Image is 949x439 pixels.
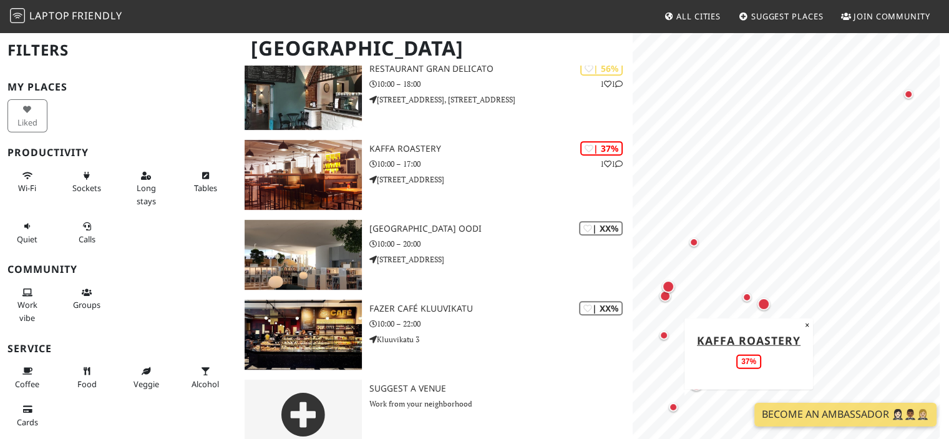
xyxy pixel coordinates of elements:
span: Coffee [15,378,39,390]
h3: Suggest a Venue [369,383,633,394]
span: Long stays [137,182,156,206]
h3: Community [7,264,230,275]
button: Calls [67,216,107,249]
p: Kluuvikatu 3 [369,333,633,345]
h3: Fazer Café Kluuvikatu [369,303,633,314]
span: Veggie [134,378,159,390]
button: Long stays [126,165,166,211]
img: Helsinki Central Library Oodi [245,220,361,290]
p: 10:00 – 18:00 [369,78,633,90]
button: Work vibe [7,282,47,328]
button: Groups [67,282,107,315]
div: | 37% [580,141,623,155]
a: Restaurant Gran Delicato | 56% 11 Restaurant Gran Delicato 10:00 – 18:00 [STREET_ADDRESS], [STREE... [237,60,633,130]
button: Coffee [7,361,47,394]
h3: Service [7,343,230,355]
p: 10:00 – 17:00 [369,158,633,170]
a: All Cities [659,5,726,27]
button: Quiet [7,216,47,249]
a: Kaffa Roastery [697,332,801,347]
a: Helsinki Central Library Oodi | XX% [GEOGRAPHIC_DATA] Oodi 10:00 – 20:00 [STREET_ADDRESS] [237,220,633,290]
a: Join Community [836,5,935,27]
span: Group tables [73,299,100,310]
span: Video/audio calls [79,234,95,245]
span: Join Community [854,11,930,22]
div: | XX% [579,221,623,235]
h3: Productivity [7,147,230,159]
a: Kaffa Roastery | 37% 11 Kaffa Roastery 10:00 – 17:00 [STREET_ADDRESS] [237,140,633,210]
a: Suggest Places [734,5,829,27]
div: 37% [736,354,761,368]
span: Alcohol [192,378,219,390]
div: | XX% [579,301,623,315]
span: Work-friendly tables [194,182,217,194]
div: Map marker [688,376,705,393]
div: Map marker [755,295,772,313]
div: Map marker [686,235,701,250]
p: [STREET_ADDRESS] [369,254,633,265]
p: [STREET_ADDRESS], [STREET_ADDRESS] [369,94,633,106]
div: Map marker [659,278,677,295]
span: Power sockets [72,182,101,194]
span: People working [17,299,37,323]
a: LaptopFriendly LaptopFriendly [10,6,122,27]
button: Alcohol [185,361,225,394]
button: Sockets [67,165,107,199]
img: Fazer Café Kluuvikatu [245,300,361,370]
p: 1 1 [600,78,623,90]
h3: Kaffa Roastery [369,144,633,154]
p: 1 1 [600,158,623,170]
h3: My Places [7,81,230,93]
p: Work from your neighborhood [369,398,633,410]
button: Food [67,361,107,394]
a: Fazer Café Kluuvikatu | XX% Fazer Café Kluuvikatu 10:00 – 22:00 Kluuvikatu 3 [237,300,633,370]
span: Quiet [17,234,37,245]
span: All Cities [676,11,721,22]
button: Wi-Fi [7,165,47,199]
a: Become an Ambassador 🤵🏻‍♀️🤵🏾‍♂️🤵🏼‍♀️ [754,403,937,427]
div: Map marker [657,288,673,304]
span: Laptop [29,9,70,22]
div: Map marker [666,400,681,415]
span: Suggest Places [751,11,824,22]
p: 10:00 – 20:00 [369,238,633,250]
button: Cards [7,399,47,432]
span: Stable Wi-Fi [18,182,36,194]
button: Close popup [801,318,813,332]
span: Friendly [72,9,122,22]
img: Restaurant Gran Delicato [245,60,361,130]
h2: Filters [7,31,230,69]
h1: [GEOGRAPHIC_DATA] [241,31,630,66]
span: Credit cards [17,417,38,428]
h3: [GEOGRAPHIC_DATA] Oodi [369,224,633,234]
img: LaptopFriendly [10,8,25,23]
p: [STREET_ADDRESS] [369,174,633,185]
span: Food [77,378,97,390]
img: Kaffa Roastery [245,140,361,210]
div: Map marker [901,87,916,102]
p: 10:00 – 22:00 [369,318,633,330]
div: Map marker [739,290,754,305]
div: Map marker [656,328,671,343]
button: Veggie [126,361,166,394]
button: Tables [185,165,225,199]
